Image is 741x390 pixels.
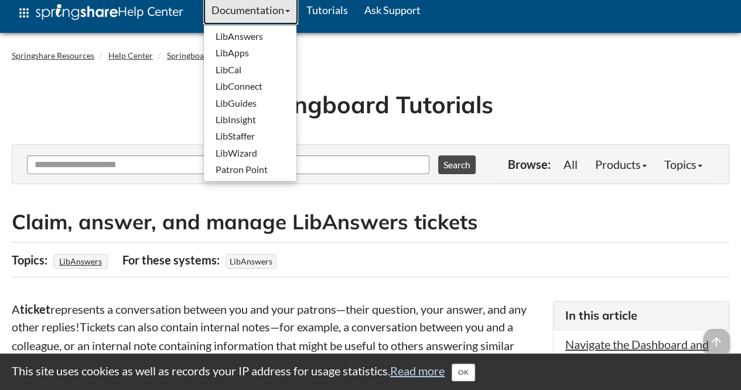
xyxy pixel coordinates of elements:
p: Browse: [508,156,551,172]
a: LibStaffer [204,128,296,144]
a: Topics [655,152,711,176]
span: apps [17,6,31,20]
strong: ticket [20,302,50,316]
a: LibAnswers [204,28,296,45]
a: LibWizard [204,145,296,161]
h1: Springboard Tutorials [21,88,720,121]
span: Tickets can also contain internal notes—for example, a conversation between you and a colleague, ... [12,320,530,390]
a: LibAnswers [57,253,104,270]
a: arrow_upward [704,330,729,344]
a: Patron Point [204,161,296,178]
a: Springboard Tutorials [167,50,246,60]
a: LibGuides [204,95,296,111]
a: LibCal [204,62,296,78]
div: For these systems: [122,249,223,271]
h2: Claim, answer, and manage LibAnswers tickets [12,208,729,236]
a: Help Center [108,50,153,60]
a: Navigate the Dashboard and claim tickets [565,337,709,368]
button: Search [438,155,476,174]
a: Springshare Resources [12,50,94,60]
button: Close [452,364,475,381]
h3: In this article [565,307,717,324]
a: LibInsight [204,111,296,128]
a: Read more [390,364,445,378]
div: Topics: [12,249,50,271]
a: LibApps [204,45,296,61]
a: All [555,152,586,176]
span: LibAnswers [226,254,276,269]
span: arrow_upward [704,329,729,355]
img: Springshare [36,4,118,20]
a: LibConnect [204,78,296,94]
span: Help Center [118,4,183,19]
a: Products [586,152,655,176]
